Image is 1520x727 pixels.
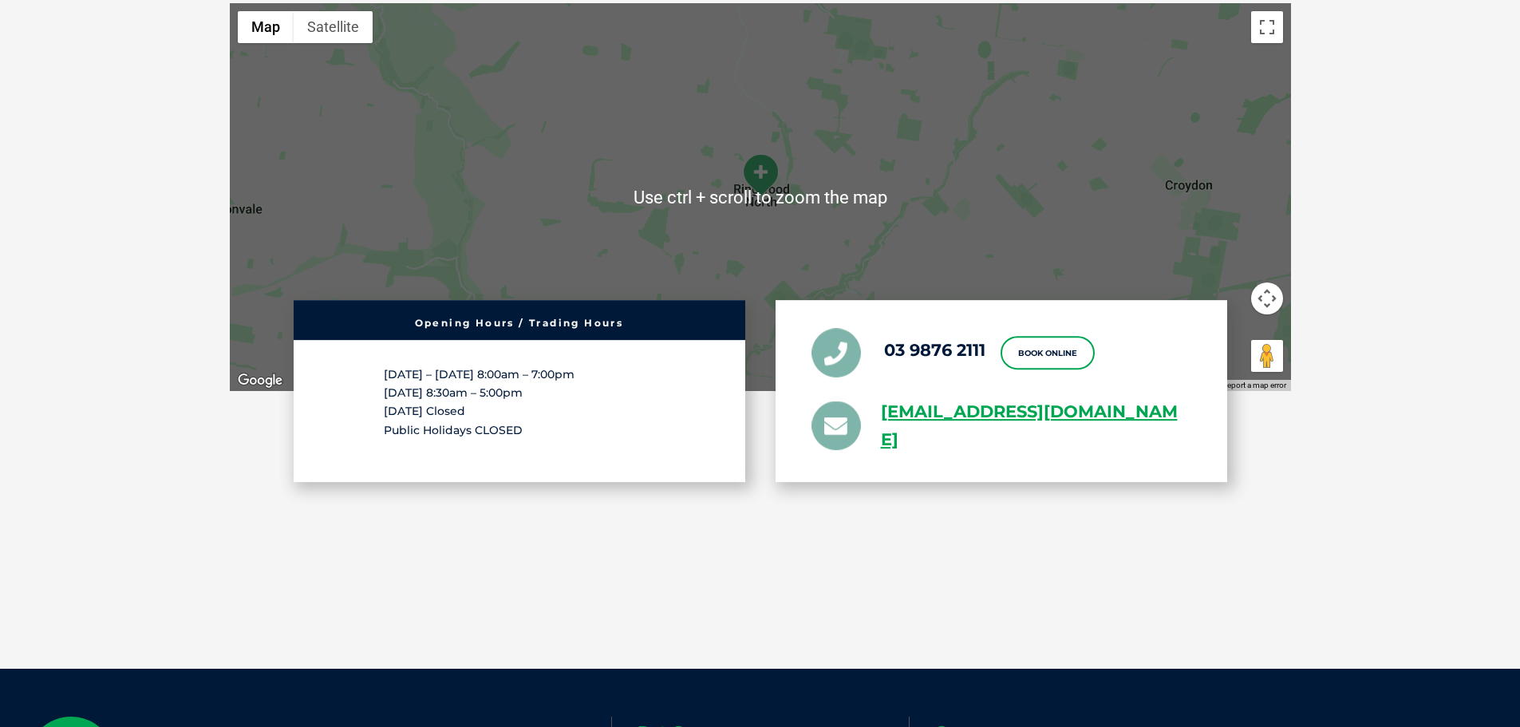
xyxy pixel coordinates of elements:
p: [DATE] – [DATE] 8:00am – 7:00pm [DATE] 8:30am – 5:00pm [DATE] Closed Public Holidays CLOSED [384,365,655,440]
button: Show satellite imagery [294,11,373,43]
a: 03 9876 2111 [884,340,985,360]
a: [EMAIL_ADDRESS][DOMAIN_NAME] [881,398,1191,454]
h6: Opening Hours / Trading Hours [302,318,737,328]
button: Search [1489,73,1505,89]
button: Toggle fullscreen view [1251,11,1283,43]
button: Map camera controls [1251,283,1283,314]
a: Book Online [1001,336,1095,369]
button: Show street map [238,11,294,43]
